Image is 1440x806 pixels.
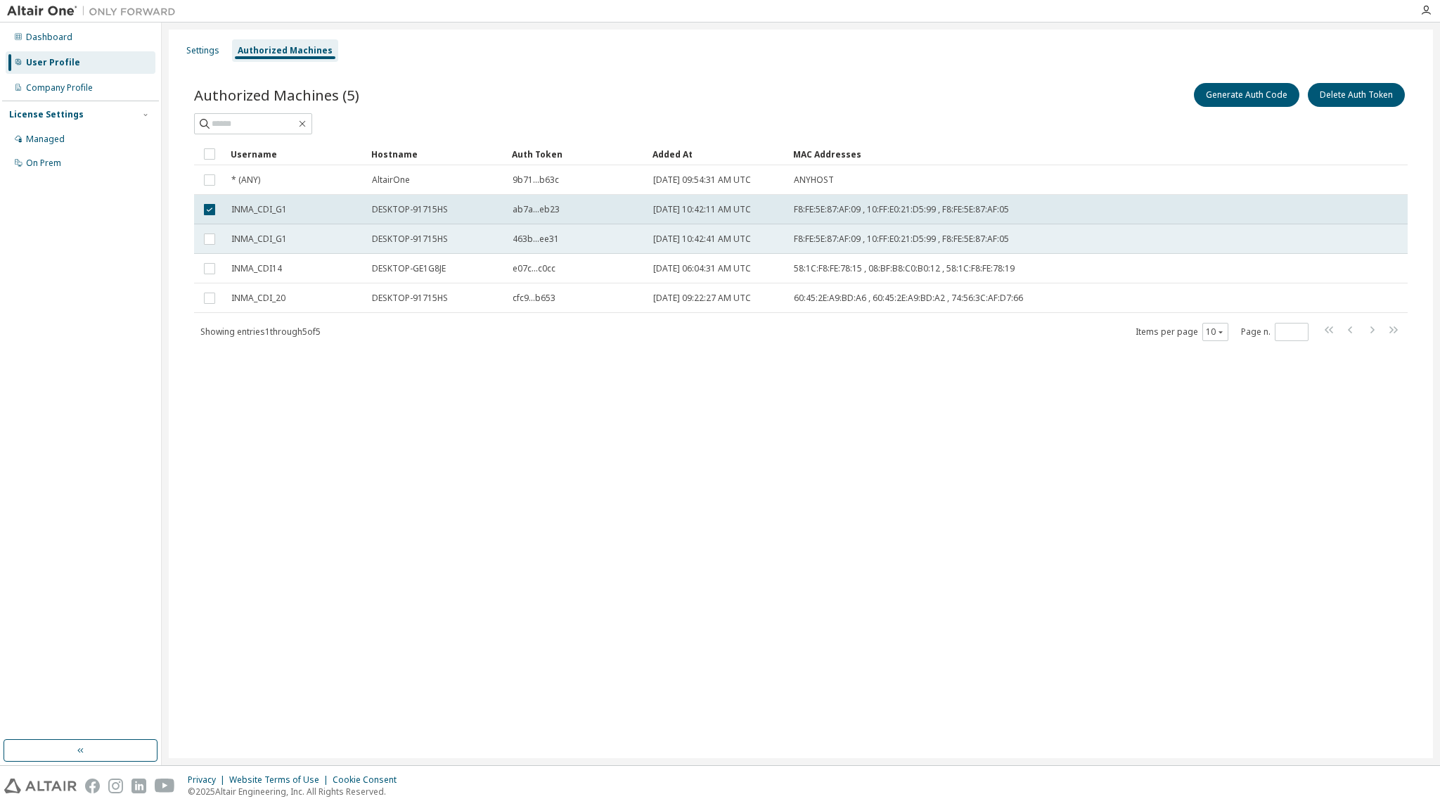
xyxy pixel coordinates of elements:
span: DESKTOP-91715HS [372,234,448,245]
span: * (ANY) [231,174,260,186]
span: Page n. [1241,323,1309,341]
div: MAC Addresses [793,143,1260,165]
div: Managed [26,134,65,145]
span: cfc9...b653 [513,293,555,304]
span: [DATE] 09:54:31 AM UTC [653,174,751,186]
img: Altair One [7,4,183,18]
div: On Prem [26,158,61,169]
div: Website Terms of Use [229,774,333,786]
span: e07c...c0cc [513,263,555,274]
button: Generate Auth Code [1194,83,1299,107]
img: altair_logo.svg [4,779,77,793]
span: AltairOne [372,174,410,186]
span: [DATE] 10:42:41 AM UTC [653,234,751,245]
span: DESKTOP-GE1G8JE [372,263,446,274]
span: INMA_CDI_G1 [231,204,287,215]
img: youtube.svg [155,779,175,793]
p: © 2025 Altair Engineering, Inc. All Rights Reserved. [188,786,405,798]
img: instagram.svg [108,779,123,793]
div: Company Profile [26,82,93,94]
span: INMA_CDI14 [231,263,282,274]
div: User Profile [26,57,80,68]
div: Auth Token [512,143,641,165]
span: ANYHOST [794,174,834,186]
div: Settings [186,45,219,56]
div: Hostname [371,143,501,165]
span: 463b...ee31 [513,234,559,245]
div: Privacy [188,774,229,786]
button: Delete Auth Token [1308,83,1405,107]
span: Items per page [1136,323,1228,341]
div: Authorized Machines [238,45,333,56]
div: Cookie Consent [333,774,405,786]
span: [DATE] 09:22:27 AM UTC [653,293,751,304]
img: linkedin.svg [131,779,146,793]
span: INMA_CDI_G1 [231,234,287,245]
div: License Settings [9,109,84,120]
span: Authorized Machines (5) [194,85,359,105]
span: [DATE] 06:04:31 AM UTC [653,263,751,274]
span: 60:45:2E:A9:BD:A6 , 60:45:2E:A9:BD:A2 , 74:56:3C:AF:D7:66 [794,293,1023,304]
img: facebook.svg [85,779,100,793]
div: Dashboard [26,32,72,43]
span: 58:1C:F8:FE:78:15 , 08:BF:B8:C0:B0:12 , 58:1C:F8:FE:78:19 [794,263,1015,274]
span: Showing entries 1 through 5 of 5 [200,326,321,338]
span: ab7a...eb23 [513,204,560,215]
div: Added At [652,143,782,165]
div: Username [231,143,360,165]
span: DESKTOP-91715HS [372,293,448,304]
button: 10 [1206,326,1225,338]
span: DESKTOP-91715HS [372,204,448,215]
span: INMA_CDI_20 [231,293,285,304]
span: F8:FE:5E:87:AF:09 , 10:FF:E0:21:D5:99 , F8:FE:5E:87:AF:05 [794,204,1009,215]
span: 9b71...b63c [513,174,559,186]
span: [DATE] 10:42:11 AM UTC [653,204,751,215]
span: F8:FE:5E:87:AF:09 , 10:FF:E0:21:D5:99 , F8:FE:5E:87:AF:05 [794,234,1009,245]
